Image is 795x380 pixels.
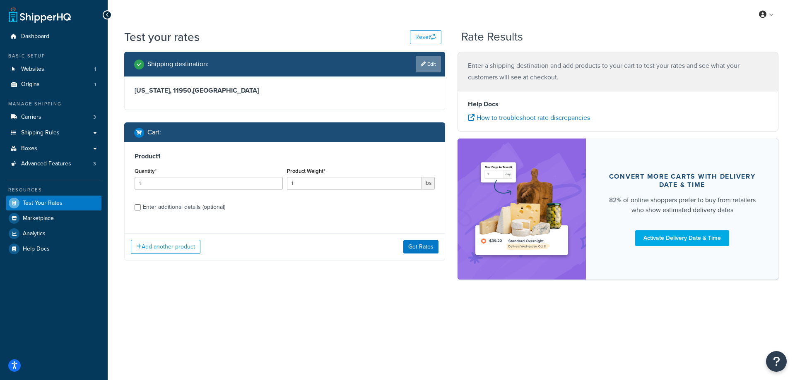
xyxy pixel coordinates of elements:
button: Add another product [131,240,200,254]
span: Advanced Features [21,160,71,167]
input: 0.00 [287,177,422,189]
h3: [US_STATE], 11950 , [GEOGRAPHIC_DATA] [135,86,435,95]
a: Marketplace [6,211,101,226]
span: 1 [94,66,96,73]
a: Carriers3 [6,110,101,125]
span: Boxes [21,145,37,152]
button: Open Resource Center [766,351,787,372]
label: Quantity* [135,168,157,174]
span: 1 [94,81,96,88]
input: 0 [135,177,283,189]
span: 3 [93,114,96,121]
a: Dashboard [6,29,101,44]
h2: Rate Results [461,31,523,43]
img: feature-image-ddt-36eae7f7280da8017bfb280eaccd9c446f90b1fe08728e4019434db127062ab4.png [470,151,573,267]
a: Edit [416,56,441,72]
span: Analytics [23,230,46,237]
span: Help Docs [23,246,50,253]
button: Get Rates [403,240,438,253]
li: Websites [6,62,101,77]
h4: Help Docs [468,99,768,109]
li: Carriers [6,110,101,125]
div: Resources [6,186,101,194]
div: Manage Shipping [6,100,101,108]
a: Origins1 [6,77,101,92]
a: Activate Delivery Date & Time [635,230,729,246]
div: Enter additional details (optional) [143,201,225,213]
div: 82% of online shoppers prefer to buy from retailers who show estimated delivery dates [606,195,759,215]
span: Marketplace [23,215,54,222]
span: Origins [21,81,40,88]
li: Origins [6,77,101,92]
h3: Product 1 [135,152,435,160]
h1: Test your rates [124,29,200,45]
a: Shipping Rules [6,125,101,141]
span: Websites [21,66,44,73]
label: Product Weight* [287,168,325,174]
span: Test Your Rates [23,200,63,207]
a: Boxes [6,141,101,156]
button: Reset [410,30,441,44]
span: Carriers [21,114,41,121]
a: Websites1 [6,62,101,77]
span: Shipping Rules [21,129,60,136]
h2: Shipping destination : [147,60,209,68]
p: Enter a shipping destination and add products to your cart to test your rates and see what your c... [468,60,768,83]
a: Test Your Rates [6,196,101,210]
a: How to troubleshoot rate discrepancies [468,113,590,122]
a: Help Docs [6,241,101,256]
a: Analytics [6,226,101,241]
span: 3 [93,160,96,167]
a: Advanced Features3 [6,156,101,172]
div: Basic Setup [6,53,101,60]
span: Dashboard [21,33,49,40]
input: Enter additional details (optional) [135,204,141,210]
h2: Cart : [147,129,161,136]
li: Advanced Features [6,156,101,172]
span: lbs [422,177,435,189]
div: Convert more carts with delivery date & time [606,172,759,189]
